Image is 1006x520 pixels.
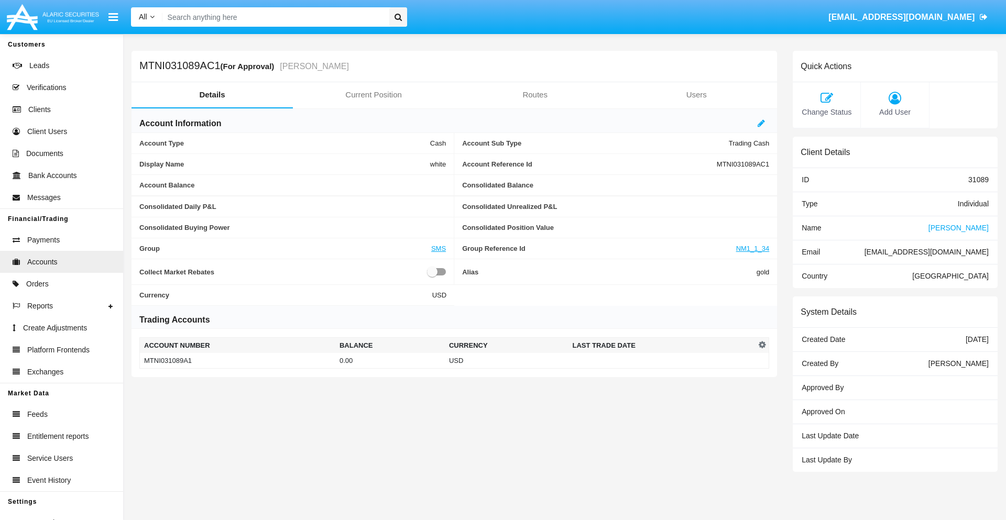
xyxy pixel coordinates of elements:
[462,139,729,147] span: Account Sub Type
[912,272,989,280] span: [GEOGRAPHIC_DATA]
[445,338,568,353] th: Currency
[928,224,989,232] span: [PERSON_NAME]
[139,13,147,21] span: All
[27,409,48,420] span: Feeds
[824,3,993,32] a: [EMAIL_ADDRESS][DOMAIN_NAME]
[462,181,769,189] span: Consolidated Balance
[432,291,446,299] span: USD
[802,432,859,440] span: Last Update Date
[729,139,770,147] span: Trading Cash
[23,323,87,334] span: Create Adjustments
[27,192,61,203] span: Messages
[757,265,770,278] span: gold
[802,224,821,232] span: Name
[27,367,63,378] span: Exchanges
[568,338,756,353] th: Last Trade Date
[802,272,827,280] span: Country
[139,160,430,168] span: Display Name
[139,118,221,129] h6: Account Information
[293,82,454,107] a: Current Position
[802,456,852,464] span: Last Update By
[828,13,975,21] span: [EMAIL_ADDRESS][DOMAIN_NAME]
[131,12,162,23] a: All
[717,160,769,168] span: MTNI031089AC1
[335,338,445,353] th: Balance
[139,245,431,252] span: Group
[140,338,335,353] th: Account Number
[5,2,101,32] img: Logo image
[865,248,989,256] span: [EMAIL_ADDRESS][DOMAIN_NAME]
[139,314,210,326] h6: Trading Accounts
[801,147,850,157] h6: Client Details
[736,245,770,252] a: NM1_1_34
[462,160,717,168] span: Account Reference Id
[802,335,845,344] span: Created Date
[462,245,736,252] span: Group Reference Id
[430,160,446,168] span: white
[162,7,386,27] input: Search
[26,148,63,159] span: Documents
[139,291,432,299] span: Currency
[28,170,77,181] span: Bank Accounts
[27,126,67,137] span: Client Users
[616,82,777,107] a: Users
[801,61,851,71] h6: Quick Actions
[27,431,89,442] span: Entitlement reports
[431,245,446,252] a: SMS
[802,200,817,208] span: Type
[132,82,293,107] a: Details
[27,82,66,93] span: Verifications
[866,107,923,118] span: Add User
[454,82,616,107] a: Routes
[27,257,58,268] span: Accounts
[802,407,845,416] span: Approved On
[221,60,278,72] div: (For Approval)
[277,62,349,71] small: [PERSON_NAME]
[798,107,855,118] span: Change Status
[968,175,989,184] span: 31089
[139,265,427,278] span: Collect Market Rebates
[802,248,820,256] span: Email
[958,200,989,208] span: Individual
[29,60,49,71] span: Leads
[27,345,90,356] span: Platform Frontends
[139,181,446,189] span: Account Balance
[27,301,53,312] span: Reports
[139,224,446,231] span: Consolidated Buying Power
[139,60,349,72] h5: MTNI031089AC1
[462,265,757,278] span: Alias
[802,383,844,392] span: Approved By
[462,203,769,211] span: Consolidated Unrealized P&L
[802,359,838,368] span: Created By
[801,307,857,317] h6: System Details
[27,475,71,486] span: Event History
[140,353,335,369] td: MTNI031089A1
[445,353,568,369] td: USD
[462,224,769,231] span: Consolidated Position Value
[802,175,809,184] span: ID
[139,139,430,147] span: Account Type
[139,203,446,211] span: Consolidated Daily P&L
[430,139,446,147] span: Cash
[28,104,51,115] span: Clients
[966,335,989,344] span: [DATE]
[27,453,73,464] span: Service Users
[26,279,49,290] span: Orders
[928,359,989,368] span: [PERSON_NAME]
[27,235,60,246] span: Payments
[335,353,445,369] td: 0.00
